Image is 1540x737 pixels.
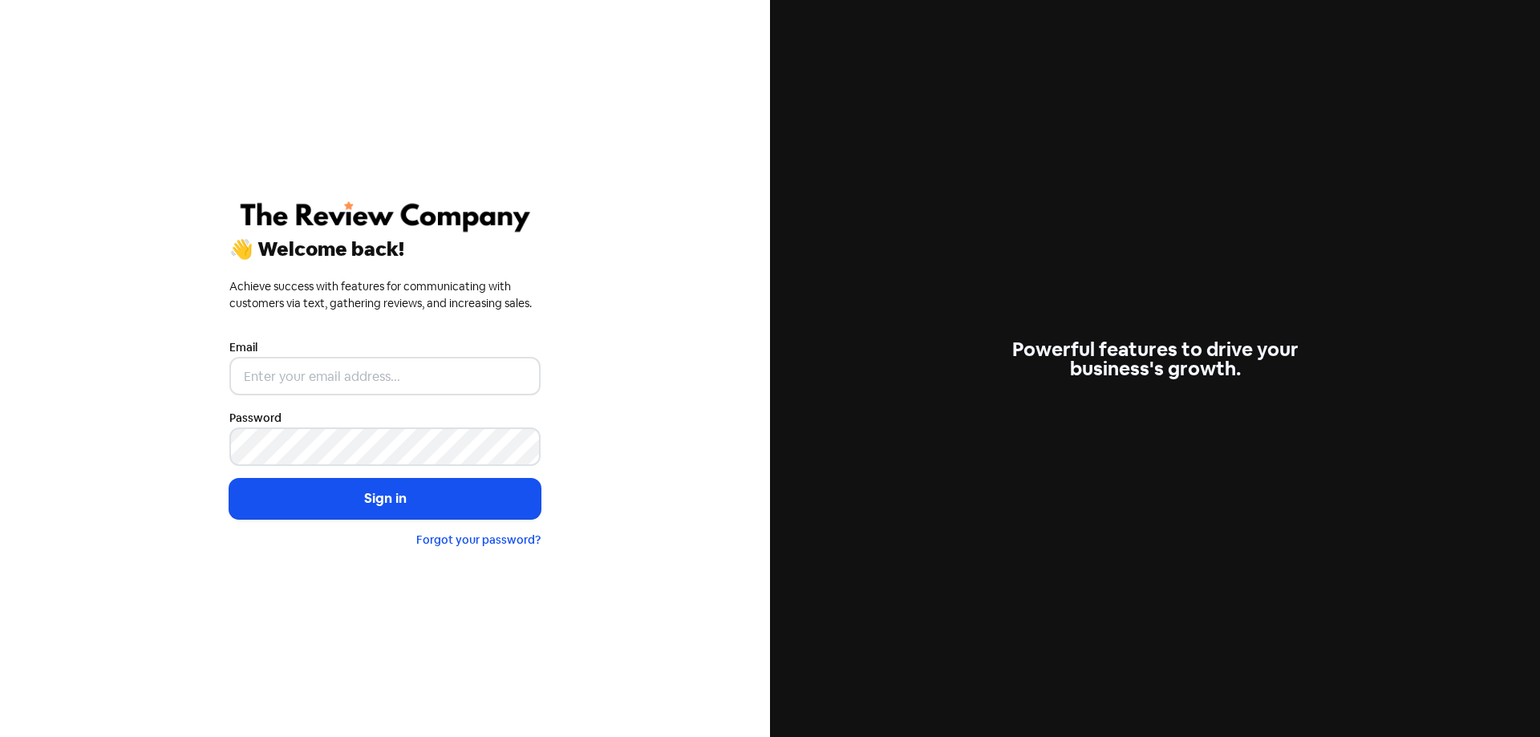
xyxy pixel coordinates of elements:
[229,339,257,356] label: Email
[229,278,541,312] div: Achieve success with features for communicating with customers via text, gathering reviews, and i...
[229,240,541,259] div: 👋 Welcome back!
[229,357,541,395] input: Enter your email address...
[229,479,541,519] button: Sign in
[999,340,1311,379] div: Powerful features to drive your business's growth.
[416,533,541,547] a: Forgot your password?
[229,410,282,427] label: Password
